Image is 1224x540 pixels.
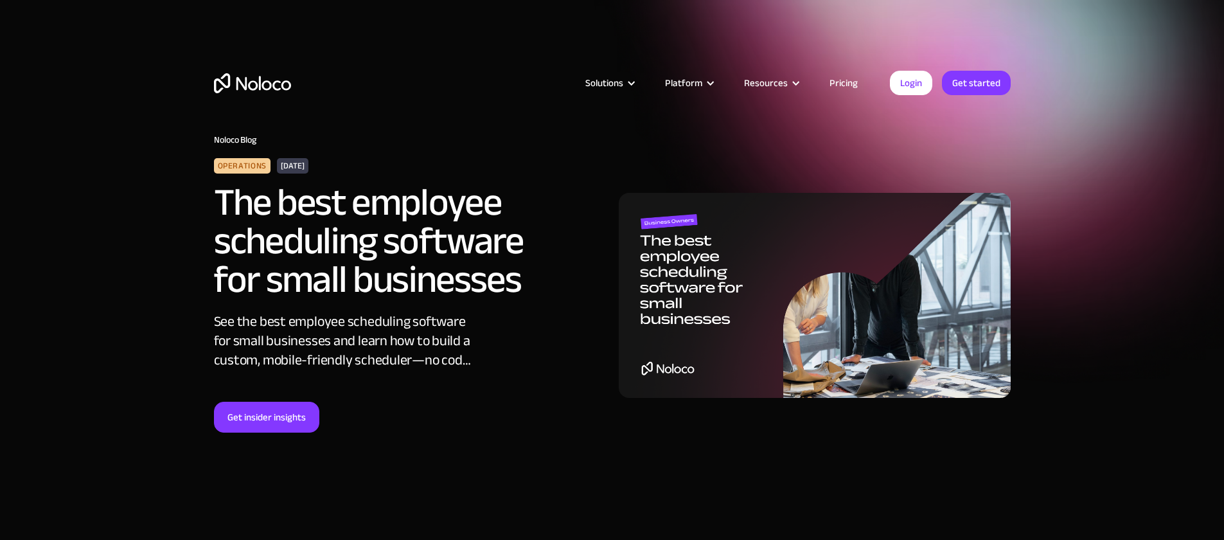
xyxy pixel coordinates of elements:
img: The best employee scheduling software for small businesses [619,193,1011,398]
div: [DATE] [277,158,308,174]
div: Platform [665,75,702,91]
div: Operations [214,158,271,174]
h2: The best employee scheduling software for small businesses [214,183,567,299]
a: Pricing [813,75,874,91]
div: Resources [728,75,813,91]
div: See the best employee scheduling software for small businesses and learn how to build a custom, m... [214,312,477,370]
div: Solutions [569,75,649,91]
a: Get started [942,71,1011,95]
a: Login [890,71,932,95]
div: Resources [744,75,788,91]
div: Platform [649,75,728,91]
a: Get insider insights [214,402,319,433]
a: home [214,73,291,93]
div: Solutions [585,75,623,91]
